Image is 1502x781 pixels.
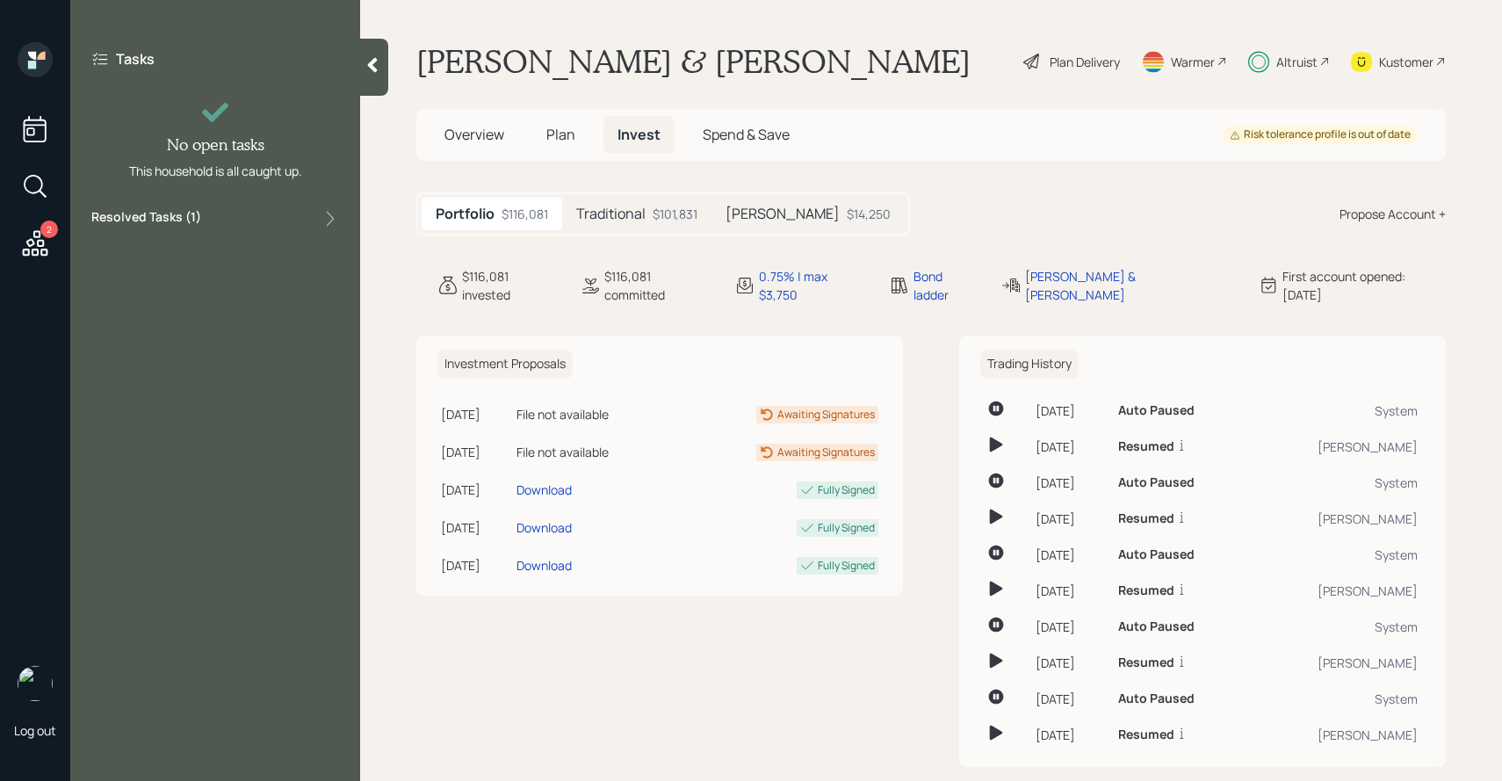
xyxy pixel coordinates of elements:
[18,666,53,701] img: sami-boghos-headshot.png
[1118,727,1174,742] h6: Resumed
[1257,582,1418,600] div: [PERSON_NAME]
[604,267,713,304] div: $116,081 committed
[441,518,509,537] div: [DATE]
[516,518,572,537] div: Download
[1282,267,1446,304] div: First account opened: [DATE]
[1036,654,1104,672] div: [DATE]
[1118,655,1174,670] h6: Resumed
[1036,546,1104,564] div: [DATE]
[516,481,572,499] div: Download
[1257,726,1418,744] div: [PERSON_NAME]
[759,267,868,304] div: 0.75% | max $3,750
[1050,53,1120,71] div: Plan Delivery
[847,205,891,223] div: $14,250
[1118,511,1174,526] h6: Resumed
[703,125,790,144] span: Spend & Save
[1036,618,1104,636] div: [DATE]
[1340,205,1446,223] div: Propose Account +
[777,445,875,460] div: Awaiting Signatures
[129,162,302,180] div: This household is all caught up.
[1036,510,1104,528] div: [DATE]
[1257,618,1418,636] div: System
[726,206,840,222] h5: [PERSON_NAME]
[1379,53,1433,71] div: Kustomer
[1257,510,1418,528] div: [PERSON_NAME]
[441,481,509,499] div: [DATE]
[441,443,509,461] div: [DATE]
[502,205,548,223] div: $116,081
[1230,127,1411,142] div: Risk tolerance profile is out of date
[653,205,697,223] div: $101,831
[416,42,971,81] h1: [PERSON_NAME] & [PERSON_NAME]
[1036,726,1104,744] div: [DATE]
[516,443,670,461] div: File not available
[913,267,979,304] div: Bond ladder
[516,556,572,575] div: Download
[1118,583,1174,598] h6: Resumed
[1118,475,1195,490] h6: Auto Paused
[444,125,504,144] span: Overview
[546,125,575,144] span: Plan
[116,49,155,69] label: Tasks
[777,407,875,423] div: Awaiting Signatures
[1257,474,1418,492] div: System
[1257,654,1418,672] div: [PERSON_NAME]
[1036,690,1104,708] div: [DATE]
[1118,547,1195,562] h6: Auto Paused
[1276,53,1318,71] div: Altruist
[167,135,264,155] h4: No open tasks
[441,556,509,575] div: [DATE]
[1036,582,1104,600] div: [DATE]
[818,520,875,536] div: Fully Signed
[436,206,495,222] h5: Portfolio
[980,350,1079,379] h6: Trading History
[516,405,670,423] div: File not available
[818,482,875,498] div: Fully Signed
[1257,401,1418,420] div: System
[1118,403,1195,418] h6: Auto Paused
[1118,691,1195,706] h6: Auto Paused
[91,208,201,229] label: Resolved Tasks ( 1 )
[1118,439,1174,454] h6: Resumed
[1171,53,1215,71] div: Warmer
[1257,690,1418,708] div: System
[441,405,509,423] div: [DATE]
[1118,619,1195,634] h6: Auto Paused
[1036,438,1104,456] div: [DATE]
[818,558,875,574] div: Fully Signed
[1025,267,1237,304] div: [PERSON_NAME] & [PERSON_NAME]
[462,267,559,304] div: $116,081 invested
[14,722,56,739] div: Log out
[1257,438,1418,456] div: [PERSON_NAME]
[40,221,58,238] div: 2
[576,206,646,222] h5: Traditional
[1036,401,1104,420] div: [DATE]
[617,125,661,144] span: Invest
[1257,546,1418,564] div: System
[437,350,573,379] h6: Investment Proposals
[1036,474,1104,492] div: [DATE]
